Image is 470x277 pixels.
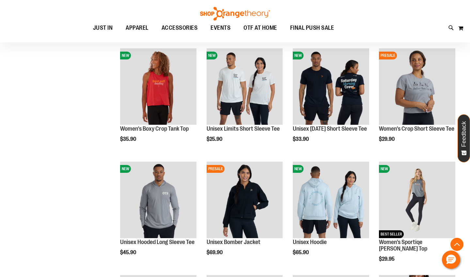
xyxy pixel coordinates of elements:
a: ACCESSORIES [155,21,204,36]
img: Image of Unisex BB Limits Tee [207,48,283,125]
span: JUST IN [93,21,113,35]
span: APPAREL [126,21,149,35]
button: Feedback - Show survey [458,114,470,162]
img: Women's Sportiqe Janie Tank Top [379,162,455,238]
img: Image of Womens Boxy Crop Tank [120,48,196,125]
div: product [203,158,286,272]
div: product [203,45,286,159]
a: Unisex Hoodie [293,239,327,245]
a: APPAREL [119,21,155,36]
img: Shop Orangetheory [199,7,271,21]
a: Unisex [DATE] Short Sleeve Tee [293,125,367,132]
a: Image of Womens Boxy Crop TankNEW [120,48,196,126]
a: Unisex Bomber Jacket [207,239,260,245]
img: Image of Unisex Saturday Tee [293,48,369,125]
span: NEW [379,165,390,173]
a: Image of Unisex HoodieNEW [293,162,369,239]
a: OTF AT HOME [237,21,284,36]
span: NEW [120,52,131,59]
img: Image of Unisex Hoodie [293,162,369,238]
button: Hello, have a question? Let’s chat. [442,251,460,269]
a: Image of Unisex BB Limits TeeNEW [207,48,283,126]
img: Image of Unisex Bomber Jacket [207,162,283,238]
button: Back To Top [450,238,463,251]
span: NEW [120,165,131,173]
div: product [117,45,200,159]
a: Image of Womens Crop TeePRESALE [379,48,455,126]
span: EVENTS [211,21,230,35]
a: Women's Sportiqe [PERSON_NAME] Top [379,239,427,252]
a: Women's Sportiqe Janie Tank TopNEWBEST SELLER [379,162,455,239]
a: Image of Unisex Bomber JacketPRESALE [207,162,283,239]
a: FINAL PUSH SALE [284,21,341,36]
span: PRESALE [379,52,397,59]
span: $29.90 [379,136,396,142]
span: ACCESSORIES [162,21,198,35]
span: NEW [293,165,304,173]
span: $69.90 [207,250,224,255]
a: Women's Boxy Crop Tank Top [120,125,189,132]
span: $25.90 [207,136,223,142]
img: Image of Womens Crop Tee [379,48,455,125]
div: product [290,45,372,159]
a: Image of Unisex Saturday TeeNEW [293,48,369,126]
a: Unisex Hooded Long Sleeve Tee [120,239,195,245]
a: JUST IN [86,21,119,35]
div: product [117,158,200,272]
img: Image of Unisex Hooded LS Tee [120,162,196,238]
div: product [290,158,372,272]
span: NEW [207,52,217,59]
a: Image of Unisex Hooded LS TeeNEW [120,162,196,239]
div: product [376,45,459,159]
span: NEW [293,52,304,59]
span: $65.90 [293,250,310,255]
span: $29.95 [379,256,396,262]
span: OTF AT HOME [243,21,277,35]
span: $33.90 [293,136,310,142]
span: BEST SELLER [379,230,404,238]
span: Feedback [461,121,467,147]
span: FINAL PUSH SALE [290,21,334,35]
a: Unisex Limits Short Sleeve Tee [207,125,280,132]
span: PRESALE [207,165,225,173]
a: EVENTS [204,21,237,36]
span: $35.90 [120,136,137,142]
a: Women's Crop Short Sleeve Tee [379,125,454,132]
span: $45.90 [120,250,137,255]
